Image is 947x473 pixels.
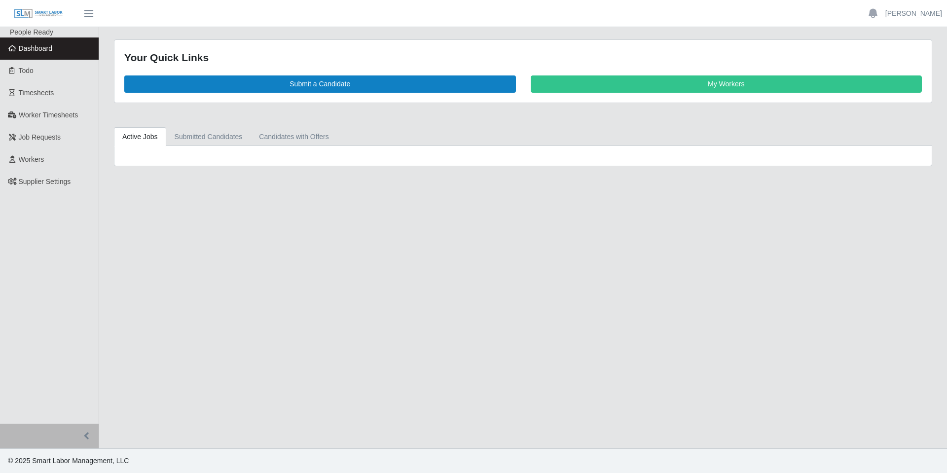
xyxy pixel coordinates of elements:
[885,8,942,19] a: [PERSON_NAME]
[19,44,53,52] span: Dashboard
[531,75,922,93] a: My Workers
[14,8,63,19] img: SLM Logo
[8,457,129,465] span: © 2025 Smart Labor Management, LLC
[19,133,61,141] span: Job Requests
[19,155,44,163] span: Workers
[166,127,251,146] a: Submitted Candidates
[19,178,71,185] span: Supplier Settings
[251,127,337,146] a: Candidates with Offers
[10,28,53,36] span: People Ready
[124,50,922,66] div: Your Quick Links
[19,111,78,119] span: Worker Timesheets
[114,127,166,146] a: Active Jobs
[124,75,516,93] a: Submit a Candidate
[19,89,54,97] span: Timesheets
[19,67,34,74] span: Todo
